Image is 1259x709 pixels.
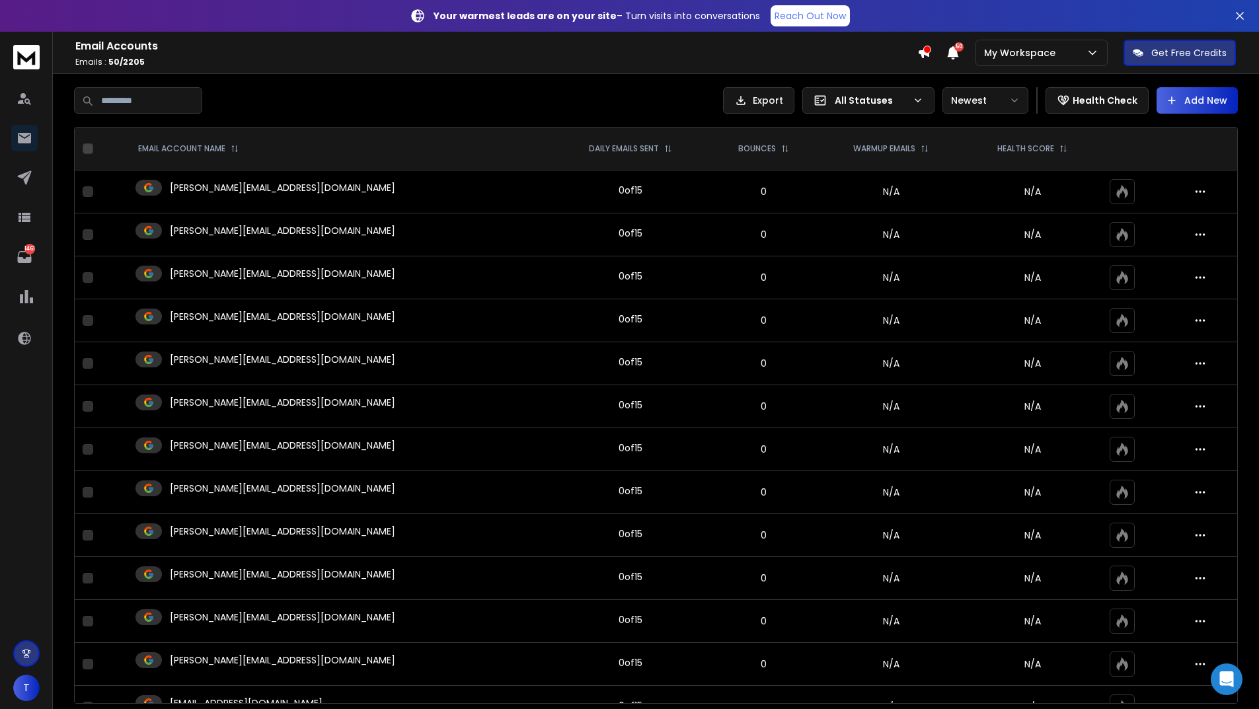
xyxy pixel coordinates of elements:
p: Emails : [75,57,917,67]
p: BOUNCES [738,143,776,154]
p: 0 [717,228,810,241]
p: [PERSON_NAME][EMAIL_ADDRESS][DOMAIN_NAME] [170,611,395,624]
td: N/A [818,170,964,213]
p: Reach Out Now [775,9,846,22]
p: – Turn visits into conversations [434,9,760,22]
p: 0 [717,529,810,542]
p: N/A [972,572,1093,585]
p: N/A [972,314,1093,327]
p: N/A [972,529,1093,542]
div: 0 of 15 [619,270,642,283]
div: 0 of 15 [619,398,642,412]
td: N/A [818,428,964,471]
td: N/A [818,256,964,299]
p: 0 [717,357,810,370]
p: Get Free Credits [1151,46,1227,59]
p: [PERSON_NAME][EMAIL_ADDRESS][DOMAIN_NAME] [170,525,395,538]
button: Export [723,87,794,114]
td: N/A [818,600,964,643]
p: 0 [717,615,810,628]
p: [PERSON_NAME][EMAIL_ADDRESS][DOMAIN_NAME] [170,439,395,452]
td: N/A [818,213,964,256]
p: My Workspace [984,46,1061,59]
p: N/A [972,357,1093,370]
td: N/A [818,385,964,428]
p: 0 [717,314,810,327]
button: Add New [1157,87,1238,114]
div: 0 of 15 [619,184,642,197]
td: N/A [818,557,964,600]
img: logo [13,45,40,69]
h1: Email Accounts [75,38,917,54]
p: 0 [717,572,810,585]
p: 0 [717,657,810,671]
div: 0 of 15 [619,355,642,369]
p: 1461 [24,244,35,254]
p: N/A [972,228,1093,241]
span: 50 [954,42,964,52]
p: HEALTH SCORE [997,143,1054,154]
td: N/A [818,643,964,686]
p: N/A [972,271,1093,284]
p: [PERSON_NAME][EMAIL_ADDRESS][DOMAIN_NAME] [170,224,395,237]
p: [PERSON_NAME][EMAIL_ADDRESS][DOMAIN_NAME] [170,396,395,409]
p: N/A [972,400,1093,413]
p: [PERSON_NAME][EMAIL_ADDRESS][DOMAIN_NAME] [170,353,395,366]
p: DAILY EMAILS SENT [589,143,659,154]
button: Get Free Credits [1124,40,1236,66]
p: 0 [717,486,810,499]
p: N/A [972,185,1093,198]
div: 0 of 15 [619,313,642,326]
p: [PERSON_NAME][EMAIL_ADDRESS][DOMAIN_NAME] [170,653,395,667]
p: N/A [972,657,1093,671]
p: All Statuses [835,94,907,107]
td: N/A [818,514,964,557]
div: 0 of 15 [619,227,642,240]
p: N/A [972,443,1093,456]
p: Health Check [1073,94,1137,107]
p: 0 [717,185,810,198]
div: 0 of 15 [619,570,642,583]
p: 0 [717,443,810,456]
div: 0 of 15 [619,484,642,498]
p: [PERSON_NAME][EMAIL_ADDRESS][DOMAIN_NAME] [170,568,395,581]
p: [PERSON_NAME][EMAIL_ADDRESS][DOMAIN_NAME] [170,267,395,280]
button: T [13,675,40,701]
td: N/A [818,342,964,385]
div: 0 of 15 [619,613,642,626]
div: 0 of 15 [619,441,642,455]
div: Open Intercom Messenger [1211,663,1242,695]
div: EMAIL ACCOUNT NAME [138,143,239,154]
span: 50 / 2205 [108,56,145,67]
a: Reach Out Now [771,5,850,26]
p: [PERSON_NAME][EMAIL_ADDRESS][DOMAIN_NAME] [170,181,395,194]
td: N/A [818,471,964,514]
div: 0 of 15 [619,527,642,541]
button: Newest [942,87,1028,114]
p: N/A [972,615,1093,628]
a: 1461 [11,244,38,270]
p: 0 [717,271,810,284]
p: [PERSON_NAME][EMAIL_ADDRESS][DOMAIN_NAME] [170,310,395,323]
p: 0 [717,400,810,413]
p: WARMUP EMAILS [853,143,915,154]
div: 0 of 15 [619,656,642,669]
p: N/A [972,486,1093,499]
strong: Your warmest leads are on your site [434,9,617,22]
p: [PERSON_NAME][EMAIL_ADDRESS][DOMAIN_NAME] [170,482,395,495]
td: N/A [818,299,964,342]
button: Health Check [1046,87,1149,114]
